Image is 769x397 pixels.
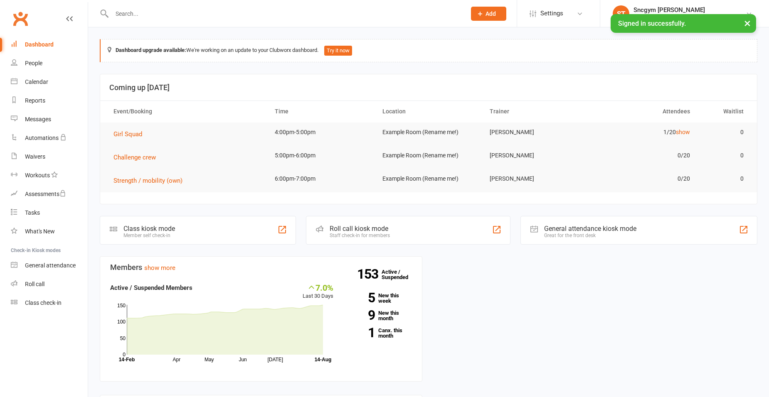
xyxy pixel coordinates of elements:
strong: Active / Suspended Members [110,284,192,292]
a: Reports [11,91,88,110]
th: Location [375,101,483,122]
th: Attendees [590,101,698,122]
span: Settings [540,4,563,23]
a: Calendar [11,73,88,91]
td: [PERSON_NAME] [482,169,590,189]
a: Class kiosk mode [11,294,88,312]
div: Great for the front desk [544,233,636,238]
a: Clubworx [10,8,31,29]
strong: 5 [346,292,375,304]
div: Messages [25,116,51,123]
a: Workouts [11,166,88,185]
div: Assessments [25,191,66,197]
a: General attendance kiosk mode [11,256,88,275]
strong: 153 [357,268,382,280]
button: Girl Squad [113,129,148,139]
a: 5New this week [346,293,412,304]
a: 9New this month [346,310,412,321]
span: Strength / mobility (own) [113,177,182,184]
th: Trainer [482,101,590,122]
td: 5:00pm-6:00pm [267,146,375,165]
strong: Dashboard upgrade available: [116,47,186,53]
h3: Members [110,263,412,272]
a: Tasks [11,203,88,222]
a: People [11,54,88,73]
div: Sncgym [PERSON_NAME] [633,6,746,14]
div: Reports [25,97,45,104]
th: Event/Booking [106,101,267,122]
td: 0 [698,123,751,142]
div: People [25,60,42,66]
div: Member self check-in [123,233,175,238]
td: 0/20 [590,169,698,189]
a: What's New [11,222,88,241]
a: Messages [11,110,88,129]
div: General attendance kiosk mode [544,225,636,233]
button: Add [471,7,506,21]
th: Time [267,101,375,122]
a: Waivers [11,147,88,166]
a: 1Canx. this month [346,328,412,338]
div: Class kiosk mode [123,225,175,233]
button: Challenge crew [113,152,162,162]
td: Example Room (Rename me!) [375,169,483,189]
div: Waivers [25,153,45,160]
td: Example Room (Rename me!) [375,123,483,142]
span: Challenge crew [113,154,156,161]
td: 0/20 [590,146,698,165]
strong: 1 [346,326,375,339]
div: We're working on an update to your Clubworx dashboard. [100,39,757,62]
td: 0 [698,169,751,189]
h3: Coming up [DATE] [109,83,748,92]
a: 153Active / Suspended [382,263,418,286]
div: S & C Fitness (The Squad & Challenge Crew) [633,14,746,21]
div: Roll call [25,281,44,287]
div: What's New [25,228,55,235]
a: show [676,129,690,135]
a: Roll call [11,275,88,294]
div: 7.0% [303,283,333,292]
span: Girl Squad [113,130,142,138]
th: Waitlist [698,101,751,122]
td: 6:00pm-7:00pm [267,169,375,189]
strong: 9 [346,309,375,321]
input: Search... [109,8,460,20]
td: 0 [698,146,751,165]
div: Tasks [25,209,40,216]
div: Roll call kiosk mode [330,225,390,233]
td: [PERSON_NAME] [482,146,590,165]
div: General attendance [25,262,76,269]
span: Signed in successfully. [618,20,686,27]
td: [PERSON_NAME] [482,123,590,142]
a: show more [144,264,175,272]
div: Dashboard [25,41,54,48]
div: Automations [25,135,59,141]
div: Last 30 Days [303,283,333,301]
button: Strength / mobility (own) [113,176,188,186]
div: Staff check-in for members [330,233,390,238]
button: × [740,14,755,32]
td: 4:00pm-5:00pm [267,123,375,142]
a: Automations [11,129,88,147]
div: Calendar [25,78,48,85]
td: 1/20 [590,123,698,142]
div: Workouts [25,172,50,179]
div: ST [613,5,629,22]
a: Dashboard [11,35,88,54]
button: Try it now [324,46,352,56]
div: Class check-in [25,299,62,306]
td: Example Room (Rename me!) [375,146,483,165]
a: Assessments [11,185,88,203]
span: Add [486,10,496,17]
